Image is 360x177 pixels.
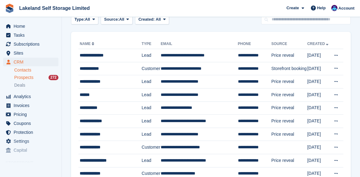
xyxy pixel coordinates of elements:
[14,137,51,146] span: Settings
[14,101,51,110] span: Invoices
[307,101,330,115] td: [DATE]
[271,62,307,75] td: Storefront booking
[271,75,307,88] td: Price reveal
[142,49,161,62] td: Lead
[161,39,238,49] th: Email
[14,128,51,137] span: Protection
[307,75,330,88] td: [DATE]
[3,137,58,146] a: menu
[271,128,307,141] td: Price reveal
[3,49,58,57] a: menu
[3,110,58,119] a: menu
[14,74,58,81] a: Prospects 272
[71,14,98,25] button: Type: All
[6,160,61,166] span: Storefront
[3,92,58,101] a: menu
[14,40,51,48] span: Subscriptions
[271,115,307,128] td: Price reveal
[119,16,125,23] span: All
[271,39,307,49] th: Source
[307,62,330,75] td: [DATE]
[3,31,58,39] a: menu
[17,3,92,13] a: Lakeland Self Storage Limited
[80,42,95,46] a: Name
[14,110,51,119] span: Pricing
[3,40,58,48] a: menu
[142,39,161,49] th: Type
[14,92,51,101] span: Analytics
[14,31,51,39] span: Tasks
[3,101,58,110] a: menu
[14,119,51,128] span: Coupons
[142,154,161,167] td: Lead
[14,146,51,154] span: Capital
[14,67,58,73] a: Contacts
[49,75,58,80] div: 272
[135,14,169,25] button: Created: All
[338,5,354,11] span: Account
[331,5,337,11] img: David Dickson
[142,88,161,101] td: Lead
[307,115,330,128] td: [DATE]
[14,22,51,31] span: Home
[271,88,307,101] td: Price reveal
[238,39,271,49] th: Phone
[3,128,58,137] a: menu
[307,49,330,62] td: [DATE]
[101,14,133,25] button: Source: All
[156,17,161,22] span: All
[138,17,155,22] span: Created:
[142,115,161,128] td: Lead
[104,16,119,23] span: Source:
[271,49,307,62] td: Price reveal
[142,101,161,115] td: Lead
[14,82,25,88] span: Deals
[142,62,161,75] td: Customer
[307,154,330,167] td: [DATE]
[3,146,58,154] a: menu
[14,75,33,80] span: Prospects
[3,22,58,31] a: menu
[271,154,307,167] td: Price reveal
[307,88,330,101] td: [DATE]
[286,5,299,11] span: Create
[142,75,161,88] td: Lead
[3,58,58,66] a: menu
[74,16,85,23] span: Type:
[85,16,90,23] span: All
[142,141,161,154] td: Customer
[3,119,58,128] a: menu
[307,141,330,154] td: [DATE]
[317,5,326,11] span: Help
[307,42,330,46] a: Created
[142,128,161,141] td: Lead
[14,82,58,88] a: Deals
[14,58,51,66] span: CRM
[271,101,307,115] td: Price reveal
[14,49,51,57] span: Sites
[5,4,14,13] img: stora-icon-8386f47178a22dfd0bd8f6a31ec36ba5ce8667c1dd55bd0f319d3a0aa187defe.svg
[307,128,330,141] td: [DATE]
